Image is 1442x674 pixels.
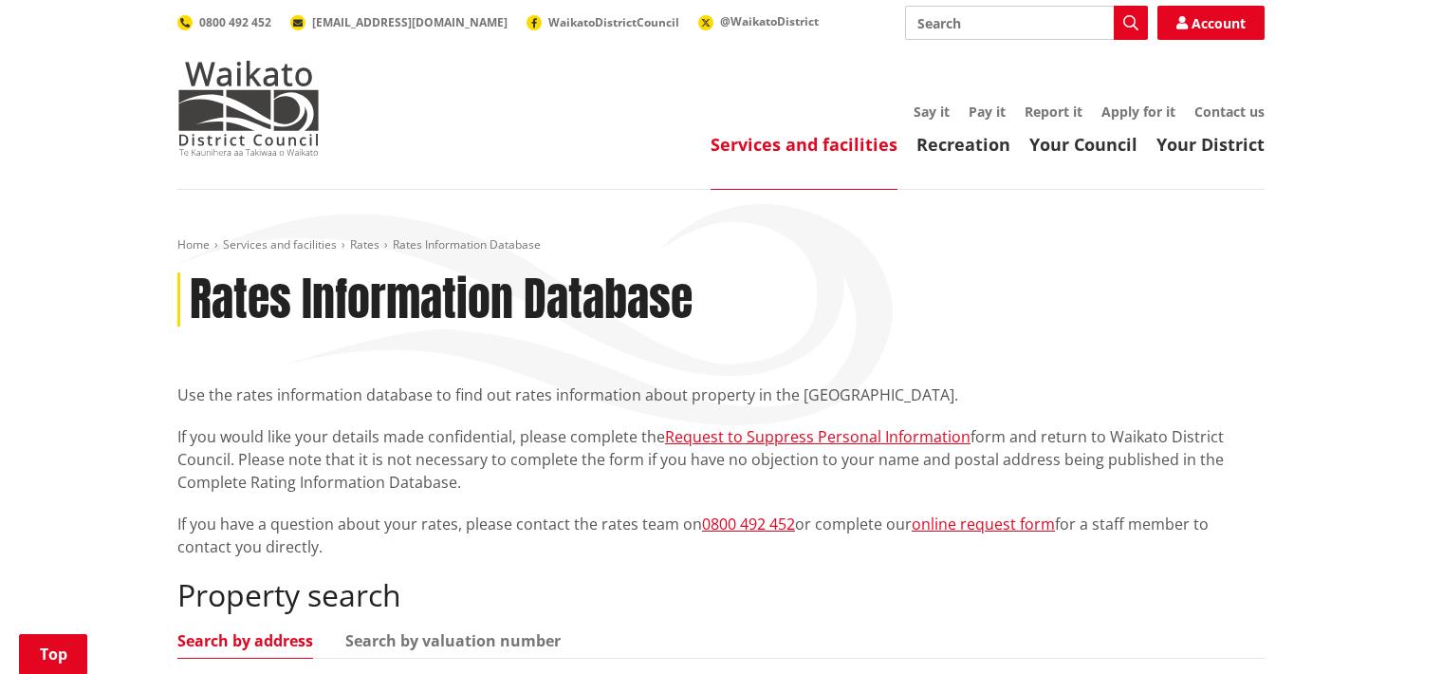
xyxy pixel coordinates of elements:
p: If you would like your details made confidential, please complete the form and return to Waikato ... [177,425,1265,494]
a: Home [177,236,210,253]
span: WaikatoDistrictCouncil [548,14,679,30]
img: Waikato District Council - Te Kaunihera aa Takiwaa o Waikato [177,61,320,156]
a: Your District [1156,133,1265,156]
a: 0800 492 452 [177,14,271,30]
a: Services and facilities [223,236,337,253]
a: Contact us [1194,103,1265,121]
p: Use the rates information database to find out rates information about property in the [GEOGRAPHI... [177,384,1265,406]
a: WaikatoDistrictCouncil [527,14,679,30]
a: Report it [1025,103,1082,121]
a: 0800 492 452 [702,514,795,534]
a: Services and facilities [711,133,897,156]
a: Request to Suppress Personal Information [665,426,971,447]
a: Search by address [177,633,313,648]
nav: breadcrumb [177,237,1265,253]
a: Apply for it [1101,103,1175,121]
span: Rates Information Database [393,236,541,253]
a: Rates [350,236,379,253]
p: If you have a question about your rates, please contact the rates team on or complete our for a s... [177,513,1265,558]
a: @WaikatoDistrict [698,13,819,29]
a: Say it [914,103,950,121]
a: online request form [912,514,1055,534]
input: Search input [905,6,1148,40]
span: @WaikatoDistrict [720,13,819,29]
a: Recreation [916,133,1010,156]
a: Your Council [1029,133,1137,156]
a: Top [19,634,87,674]
a: [EMAIL_ADDRESS][DOMAIN_NAME] [290,14,508,30]
a: Account [1157,6,1265,40]
a: Search by valuation number [345,633,561,648]
h1: Rates Information Database [190,272,693,328]
span: 0800 492 452 [199,14,271,30]
h2: Property search [177,577,1265,613]
a: Pay it [969,103,1006,121]
span: [EMAIL_ADDRESS][DOMAIN_NAME] [312,14,508,30]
